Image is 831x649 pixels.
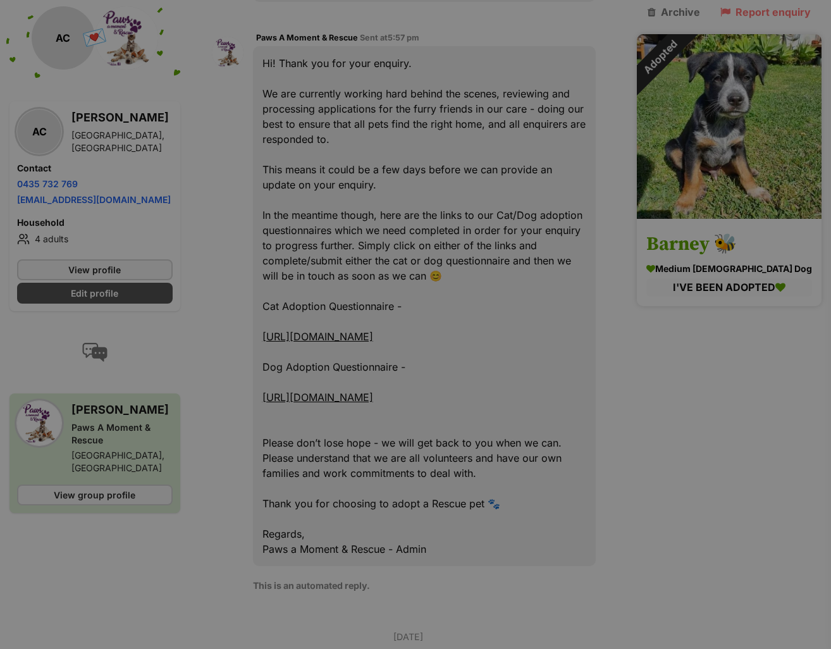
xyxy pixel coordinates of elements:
[17,283,173,304] a: Edit profile
[68,263,121,276] span: View profile
[71,109,173,127] h3: [PERSON_NAME]
[360,33,419,42] span: Sent at
[17,194,171,205] a: [EMAIL_ADDRESS][DOMAIN_NAME]
[262,330,373,343] a: [URL][DOMAIN_NAME]
[620,17,701,98] div: Adopted
[82,343,108,362] img: conversation-icon-4a6f8262b818ee0b60e3300018af0b2d0b884aa5de6e9bcb8d3d4eeb1a70a7c4.svg
[17,401,61,445] img: Paws A Moment & Rescue profile pic
[637,34,822,219] img: Barney 🐝
[646,263,812,276] div: medium [DEMOGRAPHIC_DATA] Dog
[648,6,700,18] a: Archive
[32,6,95,70] div: AC
[80,25,109,52] span: 💌
[71,287,118,300] span: Edit profile
[212,630,605,643] p: [DATE]
[253,579,596,592] p: This is an automated reply.
[17,485,173,505] a: View group profile
[646,279,812,297] div: I'VE BEEN ADOPTED
[17,259,173,280] a: View profile
[71,129,173,154] div: [GEOGRAPHIC_DATA], [GEOGRAPHIC_DATA]
[262,391,373,404] a: [URL][DOMAIN_NAME]
[253,46,596,566] div: Hi! Thank you for your enquiry. We are currently working hard behind the scenes, reviewing and pr...
[17,232,173,247] li: 4 adults
[256,33,358,42] span: Paws A Moment & Rescue
[388,33,419,42] span: 5:57 pm
[71,449,173,474] div: [GEOGRAPHIC_DATA], [GEOGRAPHIC_DATA]
[17,162,173,175] h4: Contact
[17,109,61,154] div: AC
[646,231,812,259] h3: Barney 🐝
[17,178,78,189] a: 0435 732 769
[212,37,243,68] img: Paws A Moment & Rescue profile pic
[637,209,822,221] a: Adopted
[95,6,158,70] img: Paws A Moment & Rescue profile pic
[637,221,822,306] a: Barney 🐝 medium [DEMOGRAPHIC_DATA] Dog I'VE BEEN ADOPTED
[71,401,173,419] h3: [PERSON_NAME]
[54,488,135,502] span: View group profile
[720,6,811,18] a: Report enquiry
[17,216,173,229] h4: Household
[71,421,173,447] div: Paws A Moment & Rescue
